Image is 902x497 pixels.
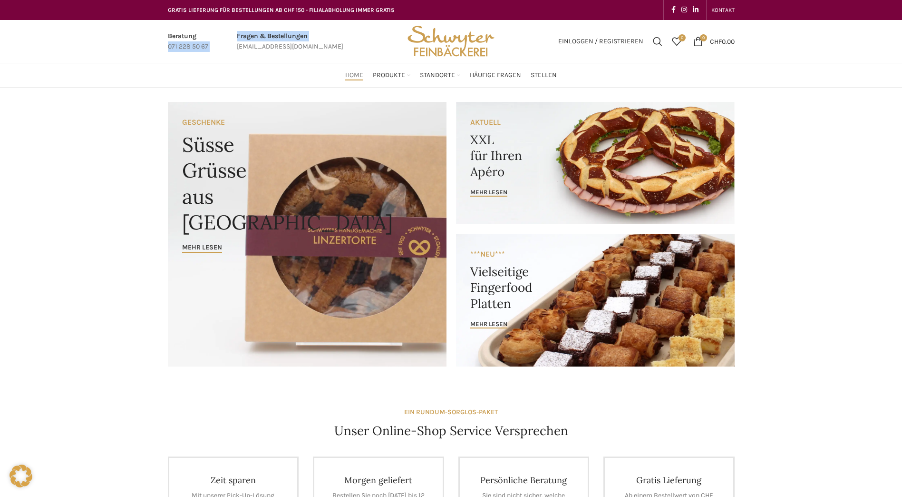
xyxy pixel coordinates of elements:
[345,71,363,80] span: Home
[168,7,395,13] span: GRATIS LIEFERUNG FÜR BESTELLUNGEN AB CHF 150 - FILIALABHOLUNG IMMER GRATIS
[373,66,410,85] a: Produkte
[710,37,735,45] bdi: 0.00
[710,37,722,45] span: CHF
[679,3,690,17] a: Instagram social link
[404,37,497,45] a: Site logo
[553,32,648,51] a: Einloggen / Registrieren
[168,31,208,52] a: Infobox link
[404,408,498,416] strong: EIN RUNDUM-SORGLOS-PAKET
[711,0,735,20] a: KONTAKT
[700,34,707,41] span: 0
[531,71,557,80] span: Stellen
[237,31,343,52] a: Infobox link
[420,66,460,85] a: Standorte
[707,0,739,20] div: Secondary navigation
[404,20,497,63] img: Bäckerei Schwyter
[456,102,735,224] a: Banner link
[184,475,283,486] h4: Zeit sparen
[689,32,739,51] a: 0 CHF0.00
[619,475,719,486] h4: Gratis Lieferung
[329,475,428,486] h4: Morgen geliefert
[456,234,735,367] a: Banner link
[334,422,568,439] h4: Unser Online-Shop Service Versprechen
[420,71,455,80] span: Standorte
[679,34,686,41] span: 0
[648,32,667,51] a: Suchen
[669,3,679,17] a: Facebook social link
[470,71,521,80] span: Häufige Fragen
[711,7,735,13] span: KONTAKT
[470,66,521,85] a: Häufige Fragen
[667,32,686,51] div: Meine Wunschliste
[667,32,686,51] a: 0
[345,66,363,85] a: Home
[163,66,739,85] div: Main navigation
[531,66,557,85] a: Stellen
[558,38,643,45] span: Einloggen / Registrieren
[474,475,574,486] h4: Persönliche Beratung
[690,3,701,17] a: Linkedin social link
[373,71,405,80] span: Produkte
[168,102,446,367] a: Banner link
